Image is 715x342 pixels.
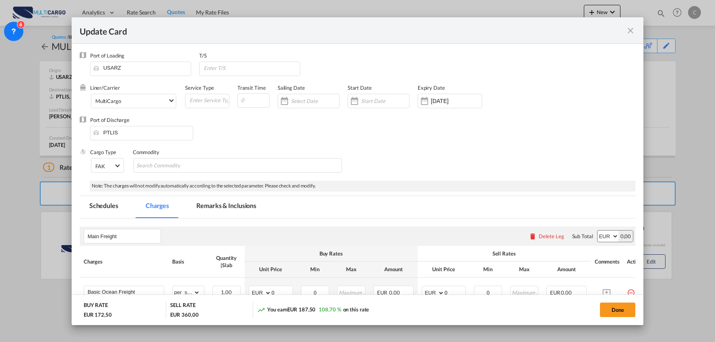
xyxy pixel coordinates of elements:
md-dialog: Update CardPort of ... [72,17,644,325]
div: BUY RATE [84,301,108,311]
th: Comments [591,246,623,277]
md-tab-item: Schedules [80,196,128,218]
input: 0 [237,93,270,108]
label: Port of Loading [90,52,125,59]
input: Minimum Amount [475,286,502,298]
label: Service Type [185,84,214,91]
md-select: Select Liner: MultiCargo [91,94,176,108]
img: cargo.png [80,148,86,155]
span: 1,00 [221,289,232,295]
input: Maximum Amount [511,286,538,298]
label: Port of Discharge [90,117,130,123]
button: Done [600,303,635,317]
th: Max [333,262,369,277]
span: 0,00 [561,289,572,296]
th: Min [470,262,506,277]
span: EUR [377,289,388,296]
div: 0,00 [618,231,633,242]
md-input-container: Basic Ocean Freight [84,286,164,298]
div: Buy Rates [249,250,414,257]
input: Enter Port of Loading [94,62,191,74]
div: SELL RATE [170,301,195,311]
label: Transit Time [237,84,266,91]
md-icon: icon-close fg-AAA8AD m-0 pointer [626,26,635,35]
input: Enter Service Type [189,94,229,106]
div: Sub Total [572,233,593,240]
md-icon: icon-minus-circle-outline red-400-fg pt-7 [627,286,635,294]
th: Max [506,262,542,277]
div: Note: The charges will not modify automatically according to the selected parameter. Please check... [90,181,636,192]
md-icon: icon-trending-up [257,306,265,314]
label: Cargo Type [90,149,116,155]
div: Update Card [80,25,626,35]
label: Liner/Carrier [90,84,120,91]
input: Enter T/S [203,62,300,74]
input: Charge Name [88,286,164,298]
select: per_shipment [173,286,200,299]
div: Sell Rates [422,250,587,257]
div: Quantity | Slab [212,254,241,269]
div: EUR 360,00 [170,311,198,318]
span: EUR [550,289,560,296]
label: Commodity [133,149,159,155]
span: 0,00 [389,289,400,296]
div: You earn on this rate [257,306,369,314]
div: Basis [172,258,204,265]
input: Search Commodity [136,159,210,172]
th: Unit Price [418,262,470,277]
input: Minimum Amount [302,286,329,298]
button: Delete Leg [529,233,564,239]
th: Unit Price [245,262,297,277]
label: T/S [199,52,207,59]
input: Leg Name [88,230,161,242]
md-icon: icon-delete [529,232,537,240]
input: 0 [445,286,466,298]
th: Min [297,262,333,277]
div: EUR 172,50 [84,311,112,318]
md-select: Select Cargo type: FAK [91,158,124,173]
label: Sailing Date [278,84,305,91]
md-chips-wrap: Chips container with autocompletion. Enter the text area, type text to search, and then use the u... [134,158,342,173]
md-pagination-wrapper: Use the left and right arrow keys to navigate between tabs [80,196,274,218]
input: Expiry Date [431,98,482,104]
input: Select Date [291,98,339,104]
input: Maximum Amount [338,286,365,298]
th: Amount [369,262,418,277]
input: Start Date [361,98,409,104]
md-tab-item: Remarks & Inclusions [187,196,266,218]
label: Expiry Date [418,84,445,91]
div: MultiCargo [95,98,121,104]
th: Amount [542,262,591,277]
input: 0 [272,286,293,298]
input: Enter Port of Discharge [94,126,193,138]
th: Action [623,246,650,277]
div: Charges [84,258,164,265]
div: FAK [95,163,105,169]
label: Start Date [348,84,372,91]
div: Delete Leg [539,233,564,239]
span: 108,70 % [319,306,341,313]
span: EUR 187,50 [287,306,315,313]
md-tab-item: Charges [136,196,179,218]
